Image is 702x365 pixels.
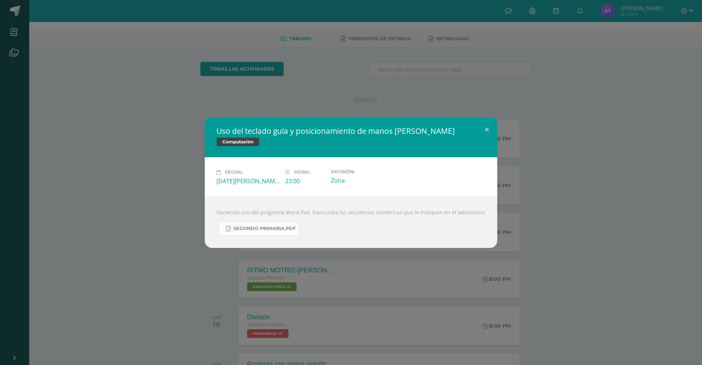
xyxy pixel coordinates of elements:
span: Fecha: [225,170,243,175]
span: Computación [216,138,259,146]
span: Segundo Primaria.pdf [233,226,296,232]
div: [DATE][PERSON_NAME] [216,177,279,185]
button: Close (Esc) [476,117,497,142]
div: Zona [331,176,394,184]
label: División: [331,169,394,174]
span: Hora: [294,170,310,175]
div: Haciendo uso del programa Word Pad, transcriba las secuencias numéricas que le indiquen en el lab... [205,197,497,248]
div: 23:00 [285,177,325,185]
h2: Uso del teclado guía y posicionamiento de manos [PERSON_NAME] [216,126,486,136]
a: Segundo Primaria.pdf [218,222,300,236]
